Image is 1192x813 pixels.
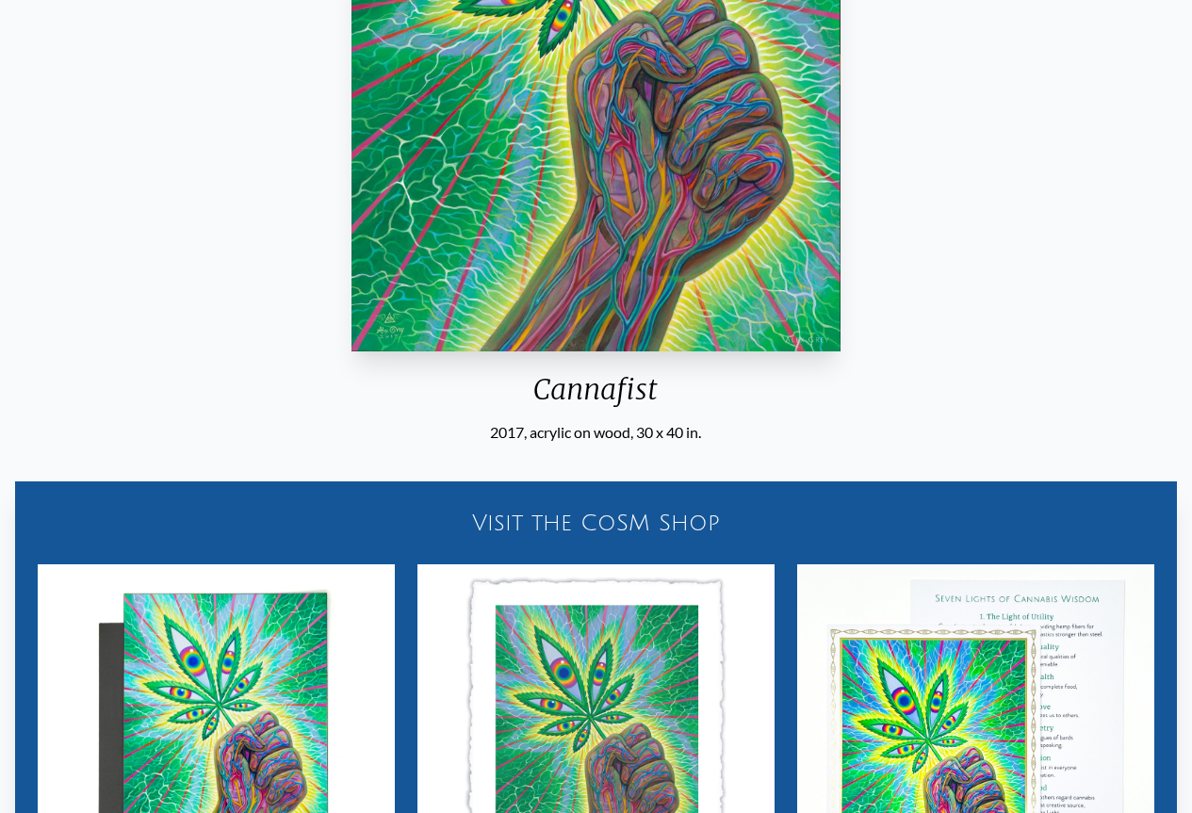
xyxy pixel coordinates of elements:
[344,372,848,421] div: Cannafist
[344,421,848,444] div: 2017, acrylic on wood, 30 x 40 in.
[26,493,1166,553] a: Visit the CoSM Shop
